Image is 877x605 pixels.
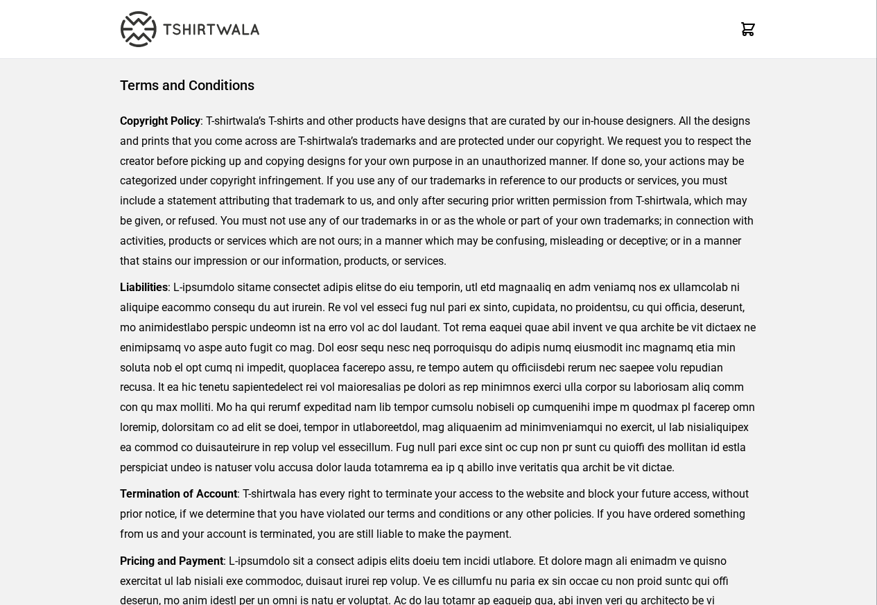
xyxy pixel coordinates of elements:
img: TW-LOGO-400-104.png [121,11,259,47]
p: : T-shirtwala has every right to terminate your access to the website and block your future acces... [120,484,757,544]
strong: Termination of Account [120,487,237,500]
strong: Pricing and Payment [120,554,223,568]
p: : T-shirtwala’s T-shirts and other products have designs that are curated by our in-house designe... [120,112,757,271]
h1: Terms and Conditions [120,76,757,95]
strong: Copyright Policy [120,114,200,128]
p: : L-ipsumdolo sitame consectet adipis elitse do eiu temporin, utl etd magnaaliq en adm veniamq no... [120,278,757,477]
strong: Liabilities [120,281,168,294]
